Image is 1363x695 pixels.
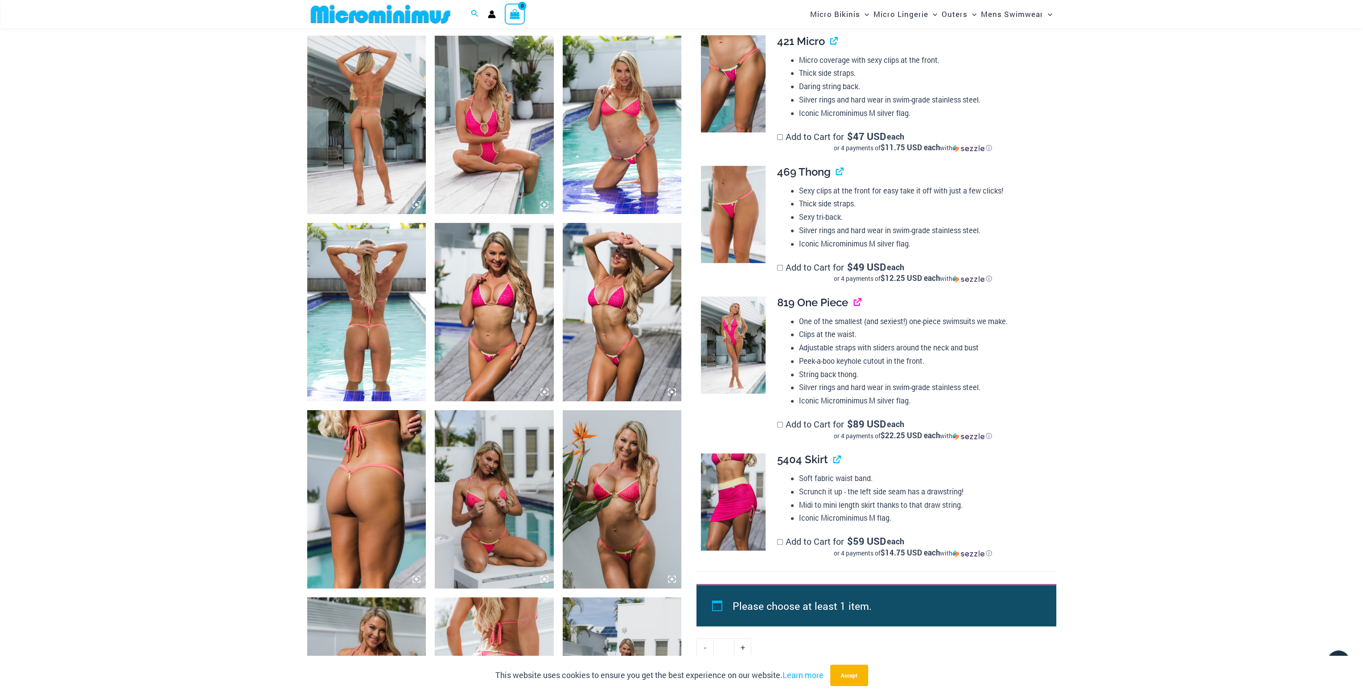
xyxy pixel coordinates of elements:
[799,472,1049,485] li: Soft fabric waist band.
[847,537,886,546] span: 59 USD
[799,381,1049,394] li: Silver rings and hard wear in swim-grade stainless steel.
[777,418,1049,440] label: Add to Cart for
[968,3,976,25] span: Menu Toggle
[799,53,1049,67] li: Micro coverage with sexy clips at the front.
[307,223,426,401] img: Bubble Mesh Highlight Pink 323 Top 421 Micro
[799,394,1049,407] li: Iconic Microminimus M silver flag.
[435,36,554,214] img: Bubble Mesh Highlight Pink 819 One Piece
[952,275,984,283] img: Sezzle
[777,35,825,48] span: 421 Micro
[952,144,984,152] img: Sezzle
[435,223,554,401] img: Bubble Mesh Highlight Pink 309 Top 421 Micro
[696,638,713,657] a: -
[799,354,1049,368] li: Peek-a-boo keyhole cutout in the front.
[799,107,1049,120] li: Iconic Microminimus M silver flag.
[881,142,940,152] span: $11.75 USD each
[782,670,824,680] a: Learn more
[887,263,904,271] span: each
[733,596,1036,616] li: Please choose at least 1 item.
[799,498,1049,512] li: Midi to mini length skirt thanks to that draw string.
[777,274,1049,283] div: or 4 payments of$12.25 USD eachwithSezzle Click to learn more about Sezzle
[777,265,783,271] input: Add to Cart for$49 USD eachor 4 payments of$12.25 USD eachwithSezzle Click to learn more about Se...
[777,296,848,309] span: 819 One Piece
[777,535,1049,558] label: Add to Cart for
[799,315,1049,328] li: One of the smallest (and sexiest!) one-piece swimsuits we make.
[777,131,1049,153] label: Add to Cart for
[777,432,1049,440] div: or 4 payments of$22.25 USD eachwithSezzle Click to learn more about Sezzle
[435,410,554,588] img: Bubble Mesh Highlight Pink 323 Top 469 Thong
[799,328,1049,341] li: Clips at the waist.
[777,422,783,428] input: Add to Cart for$89 USD eachor 4 payments of$22.25 USD eachwithSezzle Click to learn more about Se...
[777,549,1049,558] div: or 4 payments of with
[847,419,886,428] span: 89 USD
[799,237,1049,251] li: Iconic Microminimus M silver flag.
[799,368,1049,381] li: String back thong.
[777,453,828,466] span: 5404 Skirt
[701,453,766,551] img: Bubble Mesh Highlight Pink 309 Top 5404 Skirt
[563,410,682,588] img: Bubble Mesh Highlight Pink 323 Top 469 Thong
[981,3,1043,25] span: Mens Swimwear
[777,144,1049,152] div: or 4 payments of$11.75 USD eachwithSezzle Click to learn more about Sezzle
[810,3,860,25] span: Micro Bikinis
[847,263,886,271] span: 49 USD
[799,93,1049,107] li: Silver rings and hard wear in swim-grade stainless steel.
[881,273,940,283] span: $12.25 USD each
[887,537,904,546] span: each
[799,485,1049,498] li: Scrunch it up - the left side seam has a drawstring!
[307,410,426,588] img: Bubble Mesh Highlight Pink 421 Micro
[777,274,1049,283] div: or 4 payments of with
[701,296,766,394] img: Bubble Mesh Highlight Pink 819 One Piece
[881,430,940,440] span: $22.25 USD each
[847,130,853,143] span: $
[777,549,1049,558] div: or 4 payments of$14.75 USD eachwithSezzle Click to learn more about Sezzle
[830,665,868,686] button: Accept
[887,419,904,428] span: each
[881,547,940,558] span: $14.75 USD each
[777,432,1049,440] div: or 4 payments of with
[799,184,1049,197] li: Sexy clips at the front for easy take it off with just a few clicks!
[307,36,426,214] img: Bubble Mesh Highlight Pink 819 One Piece
[734,638,751,657] a: +
[799,511,1049,525] li: Iconic Microminimus M flag.
[495,669,824,682] p: This website uses cookies to ensure you get the best experience on our website.
[799,210,1049,224] li: Sexy tri-back.
[799,66,1049,80] li: Thick side straps.
[939,3,979,25] a: OutersMenu ToggleMenu Toggle
[942,3,968,25] span: Outers
[777,165,831,178] span: 469 Thong
[808,3,871,25] a: Micro BikinisMenu ToggleMenu Toggle
[847,535,853,547] span: $
[563,223,682,401] img: Bubble Mesh Highlight Pink 309 Top 421 Micro
[847,260,853,273] span: $
[952,550,984,558] img: Sezzle
[979,3,1054,25] a: Mens SwimwearMenu ToggleMenu Toggle
[777,539,783,545] input: Add to Cart for$59 USD eachor 4 payments of$14.75 USD eachwithSezzle Click to learn more about Se...
[777,144,1049,152] div: or 4 payments of with
[952,432,984,440] img: Sezzle
[799,224,1049,237] li: Silver rings and hard wear in swim-grade stainless steel.
[887,132,904,141] span: each
[799,197,1049,210] li: Thick side straps.
[847,417,853,430] span: $
[713,638,734,657] input: Product quantity
[871,3,939,25] a: Micro LingerieMenu ToggleMenu Toggle
[471,8,479,20] a: Search icon link
[928,3,937,25] span: Menu Toggle
[777,261,1049,284] label: Add to Cart for
[847,132,886,141] span: 47 USD
[505,4,525,24] a: View Shopping Cart, empty
[873,3,928,25] span: Micro Lingerie
[701,166,766,263] img: Bubble Mesh Highlight Pink 469 Thong
[860,3,869,25] span: Menu Toggle
[701,35,766,132] img: Bubble Mesh Highlight Pink 421 Micro
[488,10,496,18] a: Account icon link
[799,80,1049,93] li: Daring string back.
[307,4,454,24] img: MM SHOP LOGO FLAT
[807,1,1056,27] nav: Site Navigation
[563,36,682,214] img: Bubble Mesh Highlight Pink 323 Top 421 Micro
[799,341,1049,354] li: Adjustable straps with sliders around the neck and bust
